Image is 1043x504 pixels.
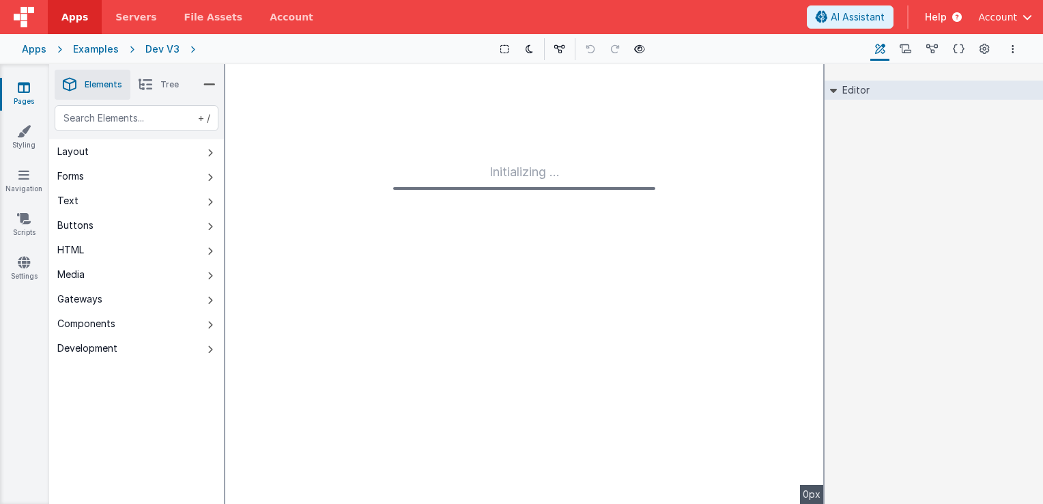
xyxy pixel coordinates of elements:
pane: --> [225,64,823,504]
span: Elements [85,79,122,90]
div: Forms [57,169,84,183]
button: Media [49,262,224,287]
div: Media [57,268,85,281]
span: Help [925,10,947,24]
button: Options [1005,41,1021,57]
span: File Assets [184,10,243,24]
div: Dev V3 [145,42,180,56]
button: Text [49,188,224,213]
span: Servers [115,10,156,24]
span: + / [195,105,210,131]
input: Search Elements... [55,105,218,131]
button: AI Assistant [807,5,894,29]
div: Apps [22,42,46,56]
div: Gateways [57,292,102,306]
span: Account [978,10,1017,24]
div: Examples [73,42,119,56]
div: Components [57,317,115,331]
button: Development [49,336,224,361]
button: Account [978,10,1032,24]
div: HTML [57,243,84,257]
div: 0px [800,485,823,504]
div: Layout [57,145,89,158]
button: Buttons [49,213,224,238]
div: Buttons [57,219,94,232]
div: Development [57,341,117,355]
span: AI Assistant [831,10,885,24]
div: Text [57,194,78,208]
button: Layout [49,139,224,164]
span: Apps [61,10,88,24]
span: Tree [160,79,179,90]
button: Gateways [49,287,224,311]
h2: Editor [837,81,870,100]
button: HTML [49,238,224,262]
div: Initializing ... [393,163,655,190]
button: Components [49,311,224,336]
button: Forms [49,164,224,188]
